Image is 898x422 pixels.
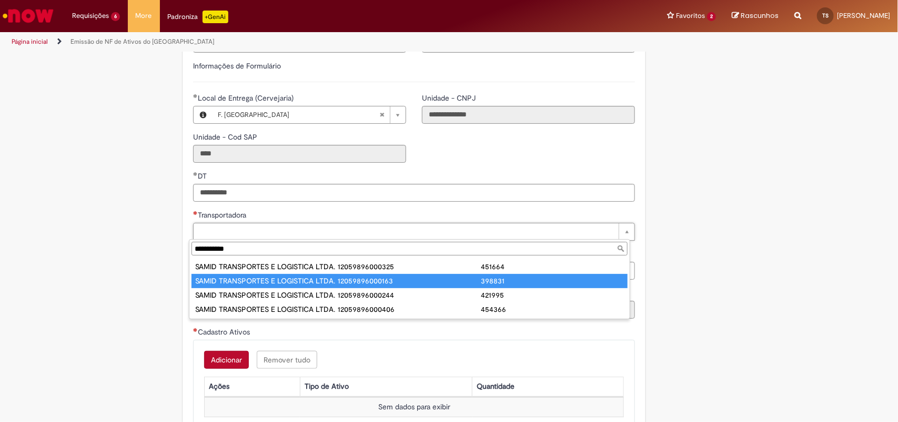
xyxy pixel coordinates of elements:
[481,290,624,300] div: 421995
[195,261,338,272] div: SAMID TRANSPORTES E LOGISTICA LTDA.
[195,304,338,315] div: SAMID TRANSPORTES E LOGISTICA LTDA.
[481,304,624,315] div: 454366
[481,276,624,286] div: 398831
[481,261,624,272] div: 451664
[338,304,481,315] div: 12059896000406
[338,261,481,272] div: 12059896000325
[189,258,630,319] ul: Transportadora
[338,290,481,300] div: 12059896000244
[195,290,338,300] div: SAMID TRANSPORTES E LOGISTICA LTDA.
[338,276,481,286] div: 12059896000163
[195,276,338,286] div: SAMID TRANSPORTES E LOGISTICA LTDA.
